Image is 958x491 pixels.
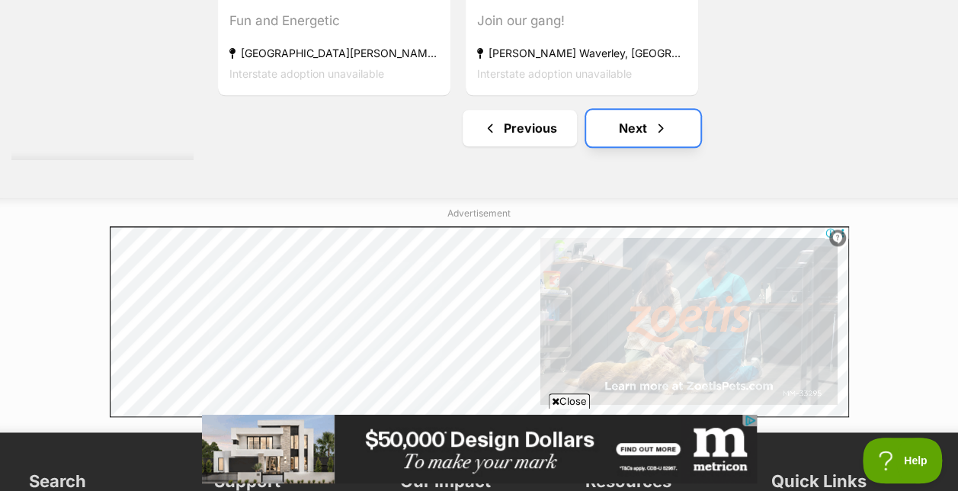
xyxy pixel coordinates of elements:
[229,42,439,63] strong: [GEOGRAPHIC_DATA][PERSON_NAME][GEOGRAPHIC_DATA]
[549,393,590,409] span: Close
[831,231,844,245] img: info.svg
[477,66,632,79] span: Interstate adoption unavailable
[202,415,757,483] iframe: Advertisement
[2,2,14,14] img: consumer-privacy-logo.png
[586,110,700,146] a: Next page
[216,110,947,146] nav: Pagination
[863,438,943,483] iframe: Help Scout Beacon - Open
[229,10,439,30] div: Fun and Energetic
[229,66,384,79] span: Interstate adoption unavailable
[477,10,687,30] div: Join our gang!
[477,42,687,63] strong: [PERSON_NAME] Waverley, [GEOGRAPHIC_DATA]
[463,110,577,146] a: Previous page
